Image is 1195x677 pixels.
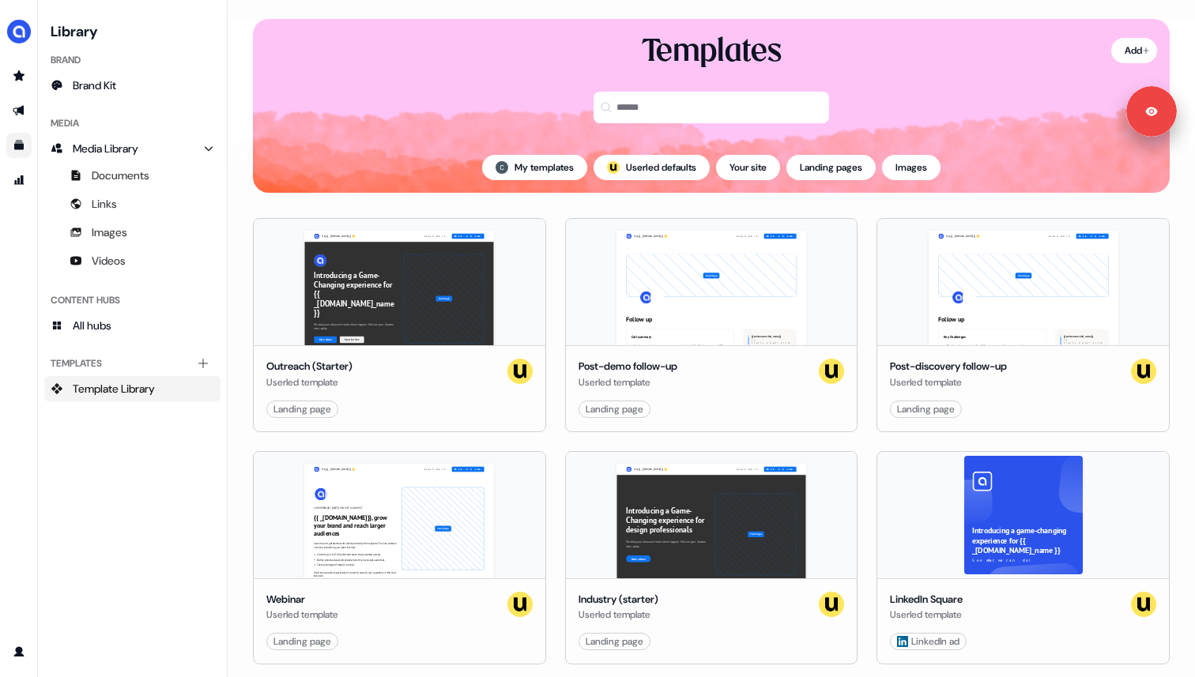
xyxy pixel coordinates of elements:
[586,634,643,649] div: Landing page
[897,401,955,417] div: Landing page
[92,253,126,269] span: Videos
[579,607,658,622] div: Userled template
[819,592,844,617] img: userled logo
[44,288,221,313] div: Content Hubs
[819,359,844,384] img: userled logo
[44,376,221,401] a: Template Library
[44,136,221,161] a: Media Library
[890,592,963,607] div: LinkedIn Square
[73,77,116,93] span: Brand Kit
[44,163,221,188] a: Documents
[642,32,782,73] div: Templates
[273,401,331,417] div: Landing page
[586,401,643,417] div: Landing page
[73,141,138,156] span: Media Library
[44,248,221,273] a: Videos
[266,374,352,390] div: Userled template
[890,374,1007,390] div: Userled template
[882,155,941,180] button: Images
[44,73,221,98] a: Brand Kit
[565,451,858,665] button: Hey {{ _[DOMAIN_NAME] }} 👋Learn moreBook a demoIntroducing a Game-Changing experience for design ...
[92,167,149,183] span: Documents
[565,218,858,432] button: Hey {{ _[DOMAIN_NAME] }} 👋Learn moreBook a demoYour imageFollow upCall summary Understand what cu...
[253,451,546,665] button: Hey {{ _[DOMAIN_NAME] }} 👋Learn moreBook a demoLIVE WEBINAR | [DATE] 1PM EST | 10AM PST{{ _[DOMAI...
[716,155,780,180] button: Your site
[44,191,221,216] a: Links
[890,359,1007,374] div: Post-discovery follow-up
[607,161,620,174] div: ;
[6,133,32,158] a: Go to templates
[266,359,352,374] div: Outreach (Starter)
[266,592,338,607] div: Webinar
[6,63,32,88] a: Go to prospects
[266,607,338,622] div: Userled template
[890,607,963,622] div: Userled template
[1131,359,1156,384] img: userled logo
[44,351,221,376] div: Templates
[273,634,331,649] div: Landing page
[786,155,876,180] button: Landing pages
[579,592,658,607] div: Industry (starter)
[92,224,127,240] span: Images
[507,359,533,384] img: userled logo
[92,196,117,212] span: Links
[876,451,1170,665] button: Introducing a game-changing experience for {{ _[DOMAIN_NAME]_name }}See what we can do!LinkedIn S...
[6,639,32,664] a: Go to profile
[1111,38,1157,63] button: Add
[6,98,32,123] a: Go to outbound experience
[44,47,221,73] div: Brand
[482,155,587,180] button: My templates
[44,111,221,136] div: Media
[594,155,710,180] button: userled logo;Userled defaults
[897,634,959,649] div: LinkedIn ad
[44,313,221,338] a: All hubs
[579,359,677,374] div: Post-demo follow-up
[73,381,155,397] span: Template Library
[607,161,620,174] img: userled logo
[1131,592,1156,617] img: userled logo
[6,167,32,193] a: Go to attribution
[507,592,533,617] img: userled logo
[876,218,1170,432] button: Hey {{ _[DOMAIN_NAME] }} 👋Learn moreBook a demoYour imageFollow upKey Challenges Breaking down co...
[253,218,546,432] button: Hey {{ _[DOMAIN_NAME] }} 👋Learn moreBook a demoIntroducing a Game-Changing experience for {{ _[DO...
[44,220,221,245] a: Images
[496,161,508,174] img: Calvin
[579,374,677,390] div: Userled template
[44,19,221,41] h3: Library
[73,318,111,333] span: All hubs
